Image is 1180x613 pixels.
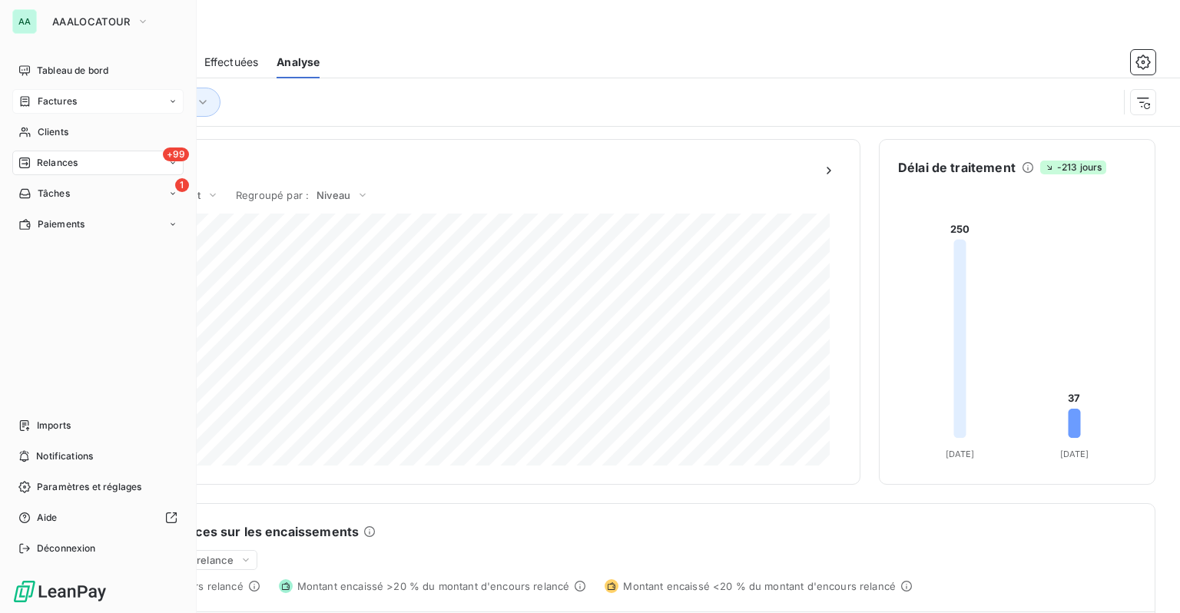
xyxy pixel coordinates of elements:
[204,55,259,70] span: Effectuées
[12,505,184,530] a: Aide
[37,64,108,78] span: Tableau de bord
[38,94,77,108] span: Factures
[12,579,108,604] img: Logo LeanPay
[898,158,1016,177] h6: Délai de traitement
[1040,161,1107,174] span: -213 jours
[277,55,320,70] span: Analyse
[1128,561,1165,598] iframe: Intercom live chat
[317,189,350,201] span: Niveau
[37,511,58,525] span: Aide
[1060,449,1089,459] tspan: [DATE]
[38,217,85,231] span: Paiements
[38,187,70,200] span: Tâches
[38,125,68,139] span: Clients
[93,522,359,541] h6: Impact des relances sur les encaissements
[37,480,141,494] span: Paramètres et réglages
[946,449,975,459] tspan: [DATE]
[623,580,896,592] span: Montant encaissé <20 % du montant d'encours relancé
[297,580,570,592] span: Montant encaissé >20 % du montant d'encours relancé
[37,419,71,432] span: Imports
[37,542,96,555] span: Déconnexion
[236,189,309,201] span: Regroupé par :
[37,156,78,170] span: Relances
[163,147,189,161] span: +99
[36,449,93,463] span: Notifications
[12,9,37,34] div: AA
[52,15,131,28] span: AAALOCATOUR
[175,178,189,192] span: 1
